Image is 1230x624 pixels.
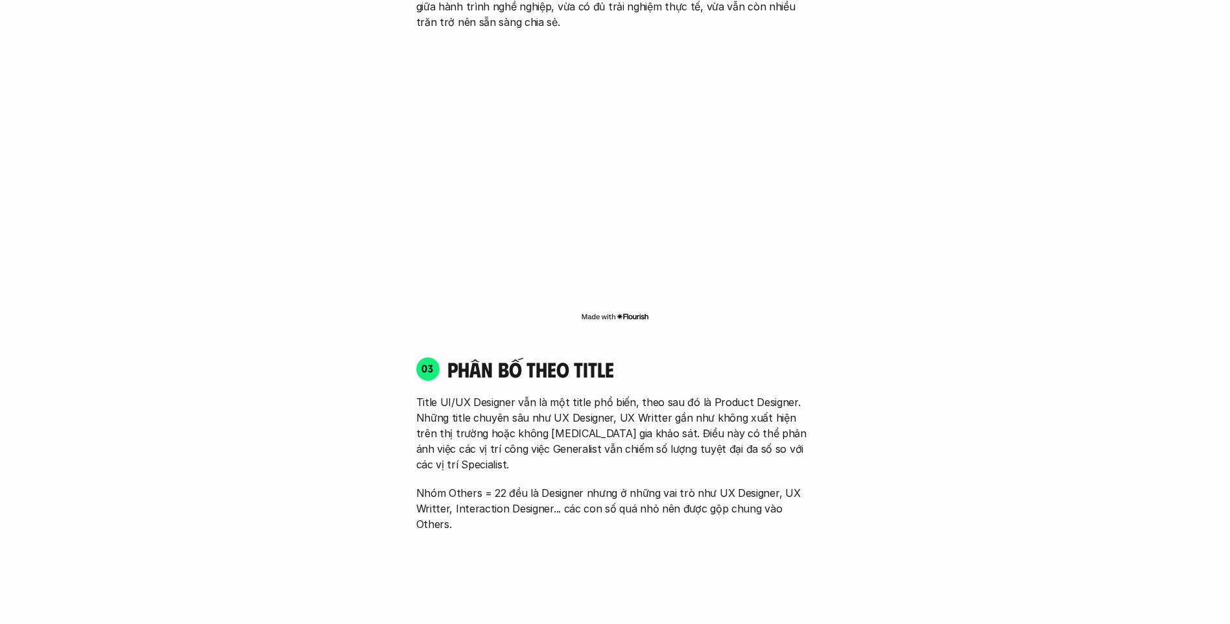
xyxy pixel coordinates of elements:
p: Nhóm Others = 22 đều là Designer nhưng ở những vai trò như UX Designer, UX Writter, Interaction D... [416,485,814,532]
p: Title UI/UX Designer vẫn là một title phổ biến, theo sau đó là Product Designer. Những title chuy... [416,394,814,472]
p: 03 [421,363,434,374]
img: Made with Flourish [581,311,649,322]
iframe: Interactive or visual content [405,36,826,309]
h4: phân bố theo title [447,357,814,381]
